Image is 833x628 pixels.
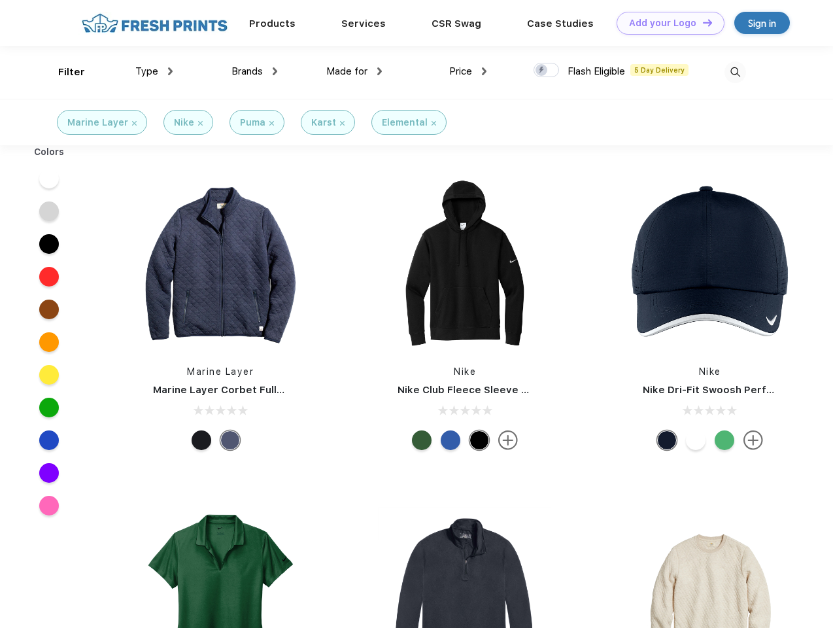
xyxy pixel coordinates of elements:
a: Nike Club Fleece Sleeve Swoosh Pullover Hoodie [398,384,643,396]
div: Add your Logo [629,18,696,29]
a: Services [341,18,386,29]
img: more.svg [743,430,763,450]
img: filter_cancel.svg [132,121,137,126]
img: filter_cancel.svg [269,121,274,126]
div: Navy [220,430,240,450]
span: 5 Day Delivery [630,64,688,76]
div: Filter [58,65,85,80]
img: func=resize&h=266 [623,178,797,352]
div: Elemental [382,116,428,130]
div: Marine Layer [67,116,128,130]
div: Game Royal [441,430,460,450]
div: Gorge Green [412,430,432,450]
img: filter_cancel.svg [432,121,436,126]
a: Products [249,18,296,29]
img: dropdown.png [168,67,173,75]
a: Nike [454,366,476,377]
div: Lucky Green [715,430,734,450]
div: Sign in [748,16,776,31]
img: func=resize&h=266 [133,178,307,352]
span: Price [449,65,472,77]
img: DT [703,19,712,26]
a: Nike [699,366,721,377]
div: Karst [311,116,336,130]
span: Flash Eligible [568,65,625,77]
img: filter_cancel.svg [198,121,203,126]
div: Black [469,430,489,450]
img: dropdown.png [482,67,486,75]
div: Puma [240,116,265,130]
img: more.svg [498,430,518,450]
img: desktop_search.svg [724,61,746,83]
div: White [686,430,705,450]
a: Nike Dri-Fit Swoosh Perforated Cap [643,384,823,396]
img: fo%20logo%202.webp [78,12,231,35]
a: CSR Swag [432,18,481,29]
span: Type [135,65,158,77]
div: Black [192,430,211,450]
div: Navy [657,430,677,450]
span: Made for [326,65,367,77]
a: Marine Layer Corbet Full-Zip Jacket [153,384,334,396]
a: Marine Layer [187,366,254,377]
a: Sign in [734,12,790,34]
span: Brands [231,65,263,77]
img: dropdown.png [273,67,277,75]
img: filter_cancel.svg [340,121,345,126]
img: func=resize&h=266 [378,178,552,352]
img: dropdown.png [377,67,382,75]
div: Nike [174,116,194,130]
div: Colors [24,145,75,159]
